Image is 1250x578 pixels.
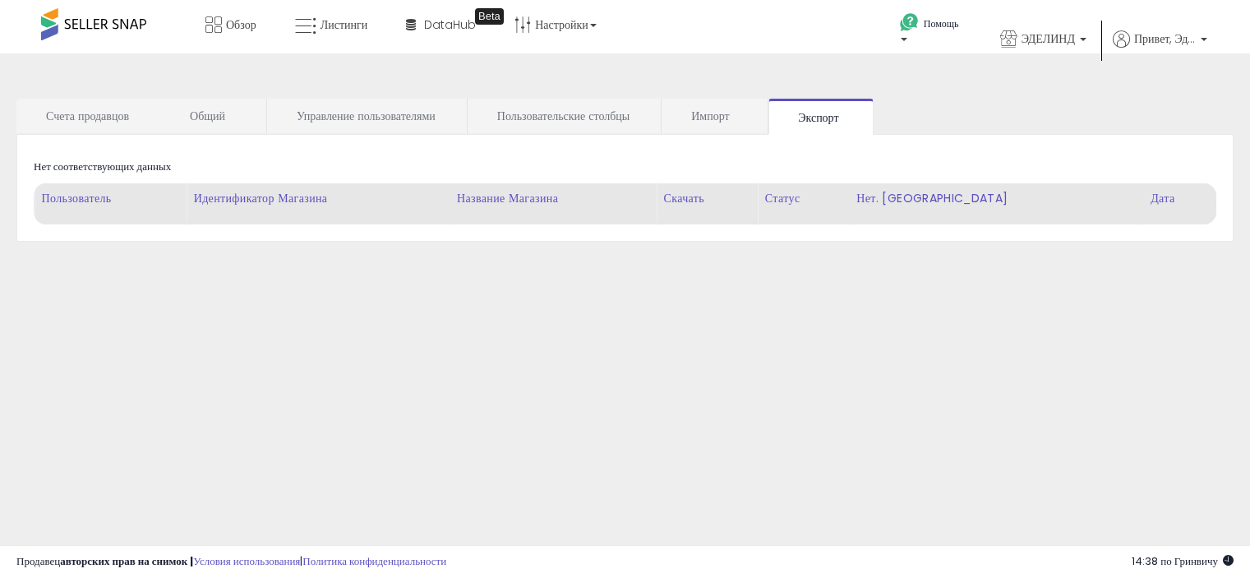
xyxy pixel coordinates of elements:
[1022,30,1075,47] font: ЭДЕЛИНД
[663,190,704,206] font: Скачать
[424,16,476,33] font: DataHub
[768,99,874,135] a: Экспорт
[41,190,111,206] font: Пользователь
[457,190,558,206] font: Название магазина
[193,553,300,569] a: Условия использования
[297,108,436,124] font: Управление пользователями
[798,109,838,126] font: Экспорт
[226,16,256,33] font: Обзор
[60,553,193,569] font: авторских прав на снимок |
[34,159,171,174] font: Нет соответствующих данных
[1132,553,1234,569] span: 2025-09-17 15:11 GMT
[535,16,588,33] font: Настройки
[46,108,129,124] font: Счета продавцов
[856,190,1008,206] font: Нет. [GEOGRAPHIC_DATA]
[1113,30,1207,67] a: Привет, Эделинд
[267,99,465,133] a: Управление пользователями
[302,553,446,569] a: Политика конфиденциальности
[924,16,959,30] font: Помощь
[691,108,729,124] font: Импорт
[1132,553,1218,569] font: 14:38 по Гринвичу
[497,108,630,124] font: Пользовательские столбцы
[468,99,659,133] a: Пользовательские столбцы
[160,99,265,133] a: Общий
[190,108,225,124] font: Общий
[193,190,327,206] font: Идентификатор магазина
[899,12,920,33] i: Получить помощь
[321,16,368,33] font: Листинги
[300,553,302,569] font: |
[1151,190,1174,206] font: Дата
[16,553,60,569] font: Продавец
[988,14,1099,67] a: ЭДЕЛИНД
[764,190,800,206] font: Статус
[662,99,766,133] a: Импорт
[16,99,159,133] a: Счета продавцов
[475,8,504,25] div: Tooltip anchor
[1134,30,1217,47] font: Привет, Эделинд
